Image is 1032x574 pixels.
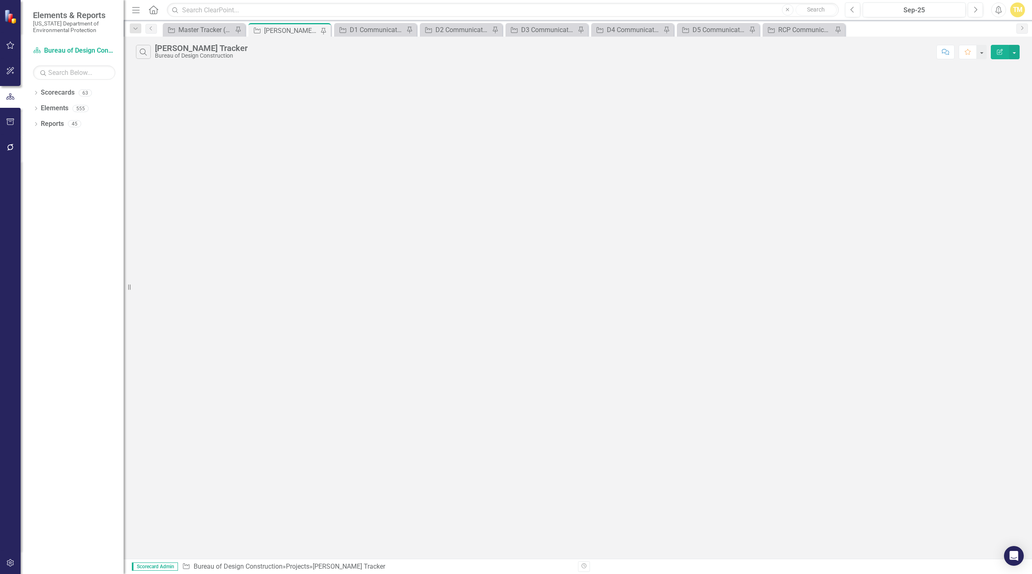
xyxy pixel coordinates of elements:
a: D2 Communications Tracker [422,25,490,35]
div: Master Tracker (External) [178,25,233,35]
a: RCP Communications Tracker [765,25,833,35]
a: D1 Communications Tracker [336,25,404,35]
div: 555 [73,105,89,112]
span: Search [807,6,825,13]
div: Open Intercom Messenger [1004,546,1024,566]
div: » » [182,562,572,572]
button: Sep-25 [863,2,966,17]
button: TM [1010,2,1025,17]
div: RCP Communications Tracker [778,25,833,35]
div: D3 Communications Tracker [521,25,576,35]
a: Bureau of Design Construction [194,562,283,570]
div: D2 Communications Tracker [435,25,490,35]
small: [US_STATE] Department of Environmental Protection [33,20,115,34]
div: [PERSON_NAME] Tracker [264,26,318,36]
div: 63 [79,89,92,96]
a: D4 Communications Tracker [593,25,661,35]
button: Search [796,4,837,16]
div: 45 [68,121,81,128]
input: Search ClearPoint... [167,3,838,17]
div: D5 Communications Tracker [693,25,747,35]
span: Elements & Reports [33,10,115,20]
input: Search Below... [33,65,115,80]
div: [PERSON_NAME] Tracker [155,44,248,53]
img: ClearPoint Strategy [4,9,19,24]
div: D1 Communications Tracker [350,25,404,35]
div: Sep-25 [866,5,963,15]
div: [PERSON_NAME] Tracker [313,562,385,570]
a: Bureau of Design Construction [33,46,115,56]
a: Master Tracker (External) [165,25,233,35]
div: Bureau of Design Construction [155,53,248,59]
a: D3 Communications Tracker [508,25,576,35]
a: Reports [41,119,64,129]
a: Projects [286,562,309,570]
div: D4 Communications Tracker [607,25,661,35]
a: Scorecards [41,88,75,98]
a: D5 Communications Tracker [679,25,747,35]
a: Elements [41,104,68,113]
span: Scorecard Admin [132,562,178,571]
